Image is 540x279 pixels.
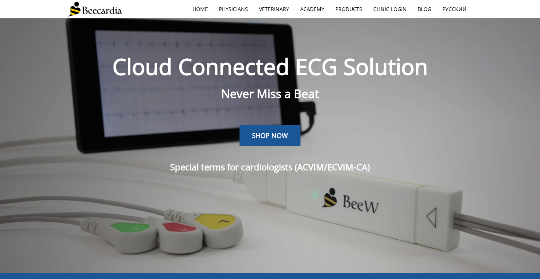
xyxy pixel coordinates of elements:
span: Cloud Connected ECG Solution [112,51,428,81]
a: Veterinary [253,1,295,18]
span: Special terms for cardiologists (ACVIM/ECVIM-CA) [170,161,370,173]
a: Русский [437,1,472,18]
a: home [187,1,213,18]
a: Products [330,1,368,18]
a: Clinic Login [368,1,412,18]
a: Academy [295,1,330,18]
span: Never Miss a Beat [221,86,319,101]
a: Physicians [213,1,253,18]
a: Blog [412,1,437,18]
a: SHOP NOW [240,125,300,146]
span: SHOP NOW [252,131,288,140]
img: Beecardia [68,2,122,17]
